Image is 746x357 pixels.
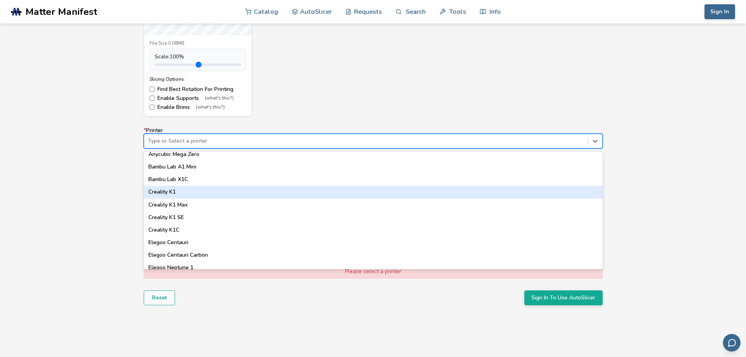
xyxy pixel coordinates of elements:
input: Find Best Rotation For Printing [150,87,155,92]
div: Bambu Lab X1C [144,173,603,186]
div: Slicing Options: [150,76,246,82]
div: Elegoo Neptune 1 [144,261,603,274]
span: (what's this?) [196,105,225,110]
div: Elegoo Centauri [144,236,603,249]
label: Printer [144,127,603,149]
label: Enable Brims [150,104,246,111]
label: Enable Supports [150,95,246,101]
div: Please select a printer [144,265,603,278]
input: *PrinterType or Select a printerAnkerMake M5AnkerMake M5CAnycubic I3 MegaAnycubic I3 Mega SAnycub... [148,138,150,144]
div: Anycubic Mega Zero [144,148,603,161]
label: Find Best Rotation For Printing [150,86,246,92]
div: Creality K1 SE [144,211,603,224]
div: File Size: 0.08MB [150,41,246,46]
div: Creality K1 Max [144,199,603,211]
span: (what's this?) [205,96,234,101]
button: Sign In [704,4,735,19]
div: Elegoo Centauri Carbon [144,249,603,261]
button: Send feedback via email [723,334,741,352]
button: Reset [144,290,175,305]
input: Enable Supports(what's this?) [150,96,155,101]
div: Creality K1 [144,186,603,198]
span: Matter Manifest [25,6,97,17]
div: Creality K1C [144,224,603,236]
span: Scale: 100 % [155,54,184,60]
button: Sign In To Use AutoSlicer [524,290,603,305]
input: Enable Brims(what's this?) [150,105,155,110]
div: Bambu Lab A1 Mini [144,161,603,173]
